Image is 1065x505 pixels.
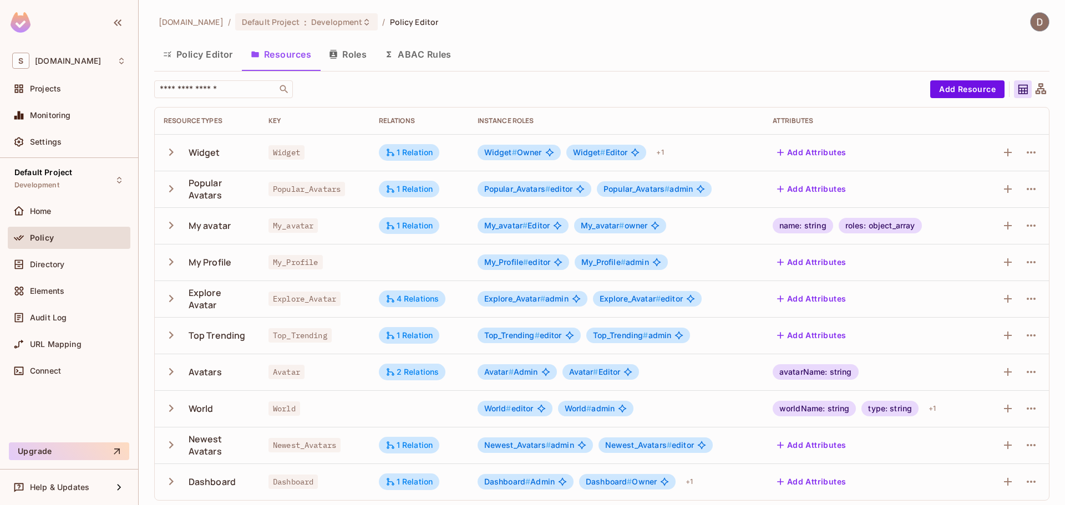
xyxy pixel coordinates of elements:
[189,177,251,201] div: Popular Avatars
[268,292,341,306] span: Explore_Avatar
[382,17,385,27] li: /
[523,221,528,230] span: #
[773,290,851,308] button: Add Attributes
[773,218,833,233] div: name: string
[189,476,236,488] div: Dashboard
[523,257,528,267] span: #
[12,53,29,69] span: S
[30,340,82,349] span: URL Mapping
[506,404,511,413] span: #
[386,294,439,304] div: 4 Relations
[484,367,514,376] span: Avatar
[773,436,851,454] button: Add Attributes
[484,294,569,303] span: admin
[484,148,542,157] span: Owner
[268,365,305,379] span: Avatar
[484,185,572,193] span: editor
[600,294,661,303] span: Explore_Avatar
[603,184,670,193] span: Popular_Avatars
[484,477,531,486] span: Dashboard
[540,294,545,303] span: #
[656,294,661,303] span: #
[573,147,606,157] span: Widget
[189,146,220,159] div: Widget
[773,253,851,271] button: Add Attributes
[268,116,361,125] div: Key
[386,440,433,450] div: 1 Relation
[581,221,625,230] span: My_avatar
[189,287,251,311] div: Explore Avatar
[545,184,550,193] span: #
[773,144,851,161] button: Add Attributes
[35,57,101,65] span: Workspace: savameta.com
[484,331,562,340] span: editor
[773,116,971,125] div: Attributes
[189,433,251,457] div: Newest Avatars
[619,221,624,230] span: #
[573,148,628,157] span: Editor
[484,258,551,267] span: editor
[484,294,545,303] span: Explore_Avatar
[484,441,574,450] span: admin
[386,367,439,377] div: 2 Relations
[565,404,615,413] span: admin
[9,442,129,460] button: Upgrade
[14,181,59,190] span: Development
[605,441,694,450] span: editor
[512,147,517,157] span: #
[586,477,657,486] span: Owner
[593,330,648,340] span: Top_Trending
[268,218,318,233] span: My_avatar
[600,147,605,157] span: #
[924,400,940,417] div: + 1
[546,440,551,450] span: #
[484,477,555,486] span: Admin
[484,330,540,340] span: Top_Trending
[189,256,232,268] div: My Profile
[386,221,433,231] div: 1 Relation
[484,147,517,157] span: Widget
[268,328,332,343] span: Top_Trending
[30,207,52,216] span: Home
[535,330,540,340] span: #
[839,218,922,233] div: roles: object_array
[268,182,345,196] span: Popular_Avatars
[30,233,54,242] span: Policy
[681,473,697,491] div: + 1
[484,368,538,376] span: Admin
[593,331,672,340] span: admin
[311,17,362,27] span: Development
[386,184,433,194] div: 1 Relation
[773,401,856,416] div: worldName: string
[268,145,305,160] span: Widget
[484,404,534,413] span: editor
[484,221,550,230] span: Editor
[600,294,683,303] span: editor
[643,330,648,340] span: #
[621,257,626,267] span: #
[30,84,61,93] span: Projects
[303,18,307,27] span: :
[30,111,71,120] span: Monitoring
[773,327,851,344] button: Add Attributes
[30,313,67,322] span: Audit Log
[581,221,647,230] span: owner
[569,368,621,376] span: Editor
[14,168,72,177] span: Default Project
[242,40,320,68] button: Resources
[930,80,1005,98] button: Add Resource
[11,12,31,33] img: SReyMgAAAABJRU5ErkJggg==
[30,137,62,146] span: Settings
[30,260,64,269] span: Directory
[164,116,251,125] div: Resource Types
[652,144,668,161] div: + 1
[390,17,439,27] span: Policy Editor
[386,477,433,487] div: 1 Relation
[593,367,598,376] span: #
[484,257,529,267] span: My_Profile
[189,366,222,378] div: Avatars
[30,483,89,492] span: Help & Updates
[569,367,599,376] span: Avatar
[386,147,433,157] div: 1 Relation
[509,367,514,376] span: #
